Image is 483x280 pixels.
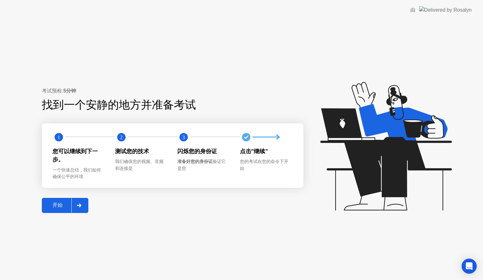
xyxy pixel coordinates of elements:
div: 我们确保您的视频、音频和连接是 [115,158,168,172]
div: 考试预检: [42,87,303,95]
button: 开始 [42,198,88,213]
div: 开始 [44,202,71,209]
text: 2 [120,134,122,140]
div: 点击”继续” [240,147,292,155]
div: 您的考试在您的命令下开始 [240,158,292,172]
div: Open Intercom Messenger [462,259,477,274]
img: Delivered by Rosalyn [419,6,472,14]
div: 由 [410,6,415,14]
div: 找到一个安静的地方并准备考试 [42,97,264,113]
text: 1 [58,134,60,140]
div: 测试您的技术 [115,147,168,155]
b: 5分钟 [63,88,76,93]
div: 一个快速总结，我们如何确保公平的环境 [53,167,105,180]
div: 验证它是您 [177,158,230,172]
b: 准备好您的身份证 [177,159,213,164]
div: 您可以继续到下一步。 [53,147,105,164]
div: 闪烁您的身份证 [177,147,230,155]
text: 3 [182,134,185,140]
